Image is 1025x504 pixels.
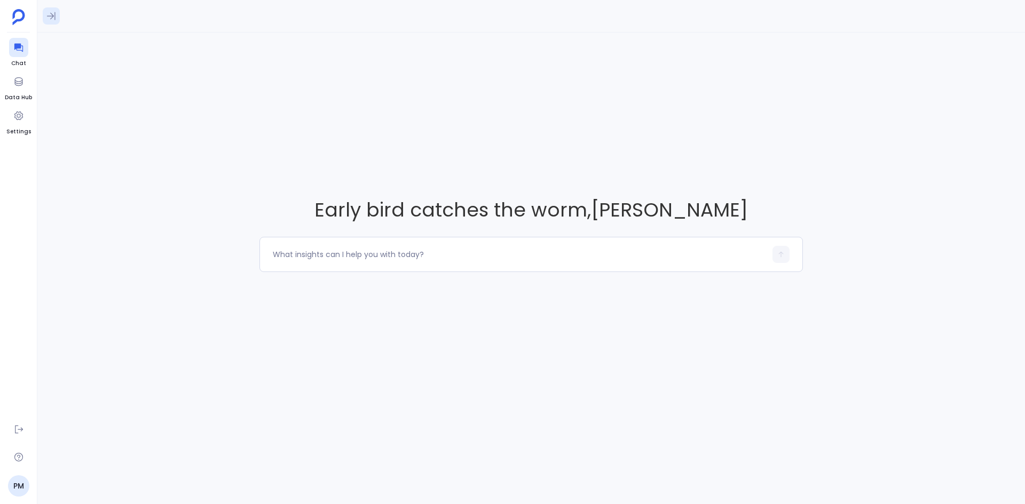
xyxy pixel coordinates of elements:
a: Data Hub [5,72,32,102]
img: petavue logo [12,9,25,25]
a: PM [8,475,29,497]
span: Early bird catches the worm , [PERSON_NAME] [259,196,803,223]
a: Settings [6,106,31,136]
a: Chat [9,38,28,68]
span: Chat [9,59,28,68]
span: Data Hub [5,93,32,102]
span: Settings [6,127,31,136]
